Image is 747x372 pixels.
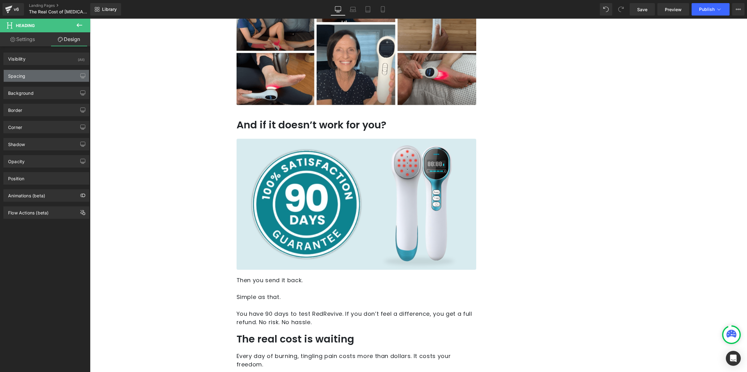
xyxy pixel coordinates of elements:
a: Landing Pages [29,3,101,8]
a: New Library [90,3,121,16]
a: Design [46,32,92,46]
span: Save [637,6,647,13]
div: Visibility [8,53,26,62]
a: Tablet [360,3,375,16]
div: Spacing [8,70,25,79]
button: More [732,3,745,16]
span: Heading [16,23,35,28]
a: Mobile [375,3,390,16]
a: Desktop [331,3,345,16]
p: Then you send it back. [147,257,386,266]
div: Animations (beta) [8,190,45,198]
div: (All) [78,53,85,63]
div: Flow Actions (beta) [8,207,49,215]
div: Corner [8,121,22,130]
span: The Real Cost of [MEDICAL_DATA] [29,9,89,14]
button: Undo [600,3,612,16]
div: Background [8,87,34,96]
h2: The real cost is waiting [147,314,386,327]
div: v6 [12,5,20,13]
p: You have 90 days to test RedRevive. If you don’t feel a difference, you get a full refund. No ris... [147,291,386,308]
h2: And if it doesn’t work for you? [147,99,386,114]
button: Redo [615,3,627,16]
div: Shadow [8,138,25,147]
div: Opacity [8,155,25,164]
button: Publish [692,3,730,16]
span: Library [102,7,117,12]
div: Open Intercom Messenger [726,351,741,366]
p: Simple as that. [147,274,386,282]
span: Publish [699,7,715,12]
a: v6 [2,3,24,16]
div: Position [8,172,24,181]
span: Preview [665,6,682,13]
div: Border [8,104,22,113]
a: Laptop [345,3,360,16]
p: Every day of burning, tingling pain costs more than dollars. It costs your freedom. [147,333,386,350]
a: Preview [657,3,689,16]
